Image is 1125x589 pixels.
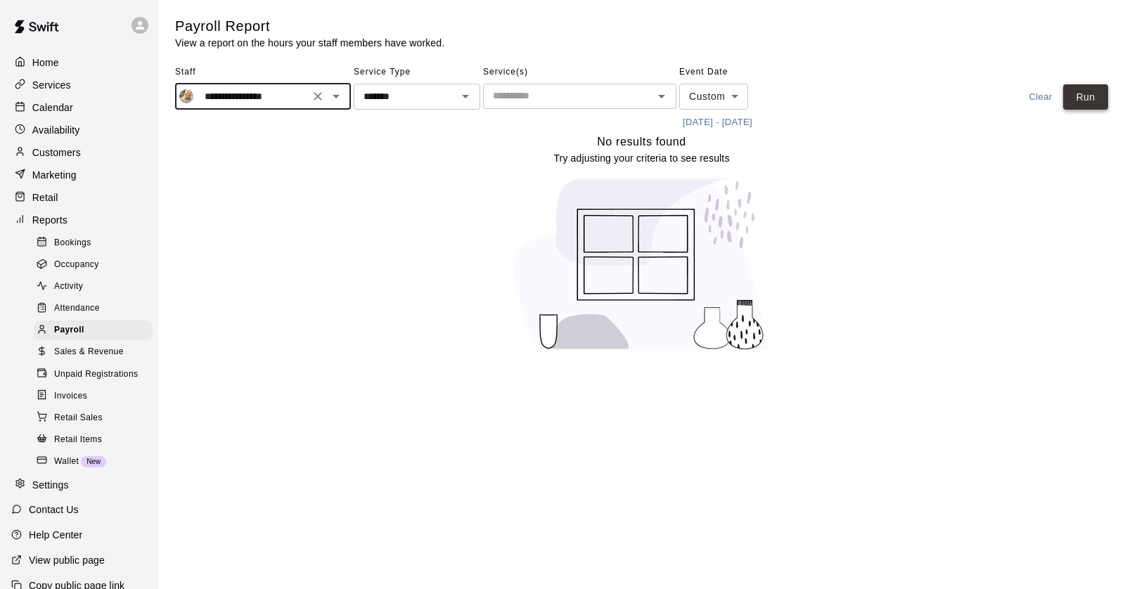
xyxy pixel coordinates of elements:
[34,299,153,318] div: Attendance
[456,86,475,106] button: Open
[34,407,158,429] a: Retail Sales
[11,119,147,141] a: Availability
[679,61,802,84] span: Event Date
[11,142,147,163] a: Customers
[54,368,138,382] span: Unpaid Registrations
[34,254,158,276] a: Occupancy
[29,503,79,517] p: Contact Us
[34,452,153,472] div: WalletNew
[32,213,67,227] p: Reports
[54,433,102,447] span: Retail Items
[34,233,153,253] div: Bookings
[34,385,158,407] a: Invoices
[32,123,80,137] p: Availability
[32,168,77,182] p: Marketing
[679,112,756,134] button: [DATE] - [DATE]
[81,458,106,465] span: New
[34,321,153,340] div: Payroll
[11,474,147,496] a: Settings
[175,36,444,50] p: View a report on the hours your staff members have worked.
[54,280,83,294] span: Activity
[29,528,82,542] p: Help Center
[34,387,153,406] div: Invoices
[34,277,153,297] div: Activity
[308,86,328,106] button: Clear
[54,389,87,403] span: Invoices
[175,61,351,84] span: Staff
[11,187,147,208] a: Retail
[179,89,193,103] img: Lindsay Stanford
[1018,84,1063,110] button: Clear
[54,345,124,359] span: Sales & Revenue
[32,101,73,115] p: Calendar
[34,408,153,428] div: Retail Sales
[34,298,158,320] a: Attendance
[54,302,100,316] span: Attendance
[679,84,748,110] div: Custom
[11,209,147,231] a: Reports
[1063,84,1108,110] button: Run
[597,133,686,151] h6: No results found
[34,363,158,385] a: Unpaid Registrations
[34,342,158,363] a: Sales & Revenue
[326,86,346,106] button: Open
[34,429,158,451] a: Retail Items
[11,97,147,118] a: Calendar
[501,165,783,363] img: No results found
[32,478,69,492] p: Settings
[29,553,105,567] p: View public page
[11,75,147,96] a: Services
[32,56,59,70] p: Home
[32,78,71,92] p: Services
[54,323,84,337] span: Payroll
[354,61,480,84] span: Service Type
[483,61,676,84] span: Service(s)
[11,52,147,73] a: Home
[34,451,158,472] a: WalletNew
[34,276,158,298] a: Activity
[54,455,79,469] span: Wallet
[553,151,729,165] p: Try adjusting your criteria to see results
[32,190,58,205] p: Retail
[32,145,81,160] p: Customers
[54,258,99,272] span: Occupancy
[34,365,153,384] div: Unpaid Registrations
[11,164,147,186] a: Marketing
[175,17,444,36] h5: Payroll Report
[34,430,153,450] div: Retail Items
[34,320,158,342] a: Payroll
[54,411,103,425] span: Retail Sales
[652,86,671,106] button: Open
[34,232,158,254] a: Bookings
[34,255,153,275] div: Occupancy
[34,342,153,362] div: Sales & Revenue
[54,236,91,250] span: Bookings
